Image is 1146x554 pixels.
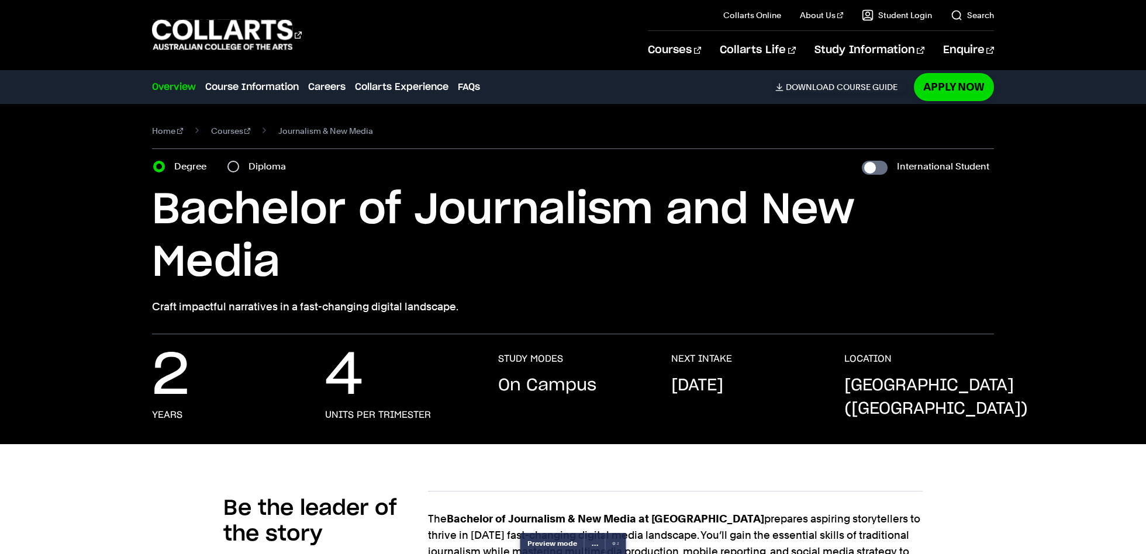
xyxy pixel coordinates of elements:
[671,374,723,397] p: [DATE]
[897,158,989,175] label: International Student
[278,123,373,139] span: Journalism & New Media
[458,80,480,94] a: FAQs
[800,9,843,21] a: About Us
[152,184,994,289] h1: Bachelor of Journalism and New Media
[671,353,732,365] h3: NEXT INTAKE
[844,374,1028,421] p: [GEOGRAPHIC_DATA] ([GEOGRAPHIC_DATA])
[498,374,596,397] p: On Campus
[205,80,299,94] a: Course Information
[720,31,795,70] a: Collarts Life
[152,80,196,94] a: Overview
[943,31,994,70] a: Enquire
[447,513,764,525] strong: Bachelor of Journalism & New Media at [GEOGRAPHIC_DATA]
[584,533,605,554] a: …
[914,73,994,101] a: Apply Now
[325,409,431,421] h3: units per trimester
[325,353,363,400] p: 4
[152,18,302,51] div: Go to homepage
[951,9,994,21] a: Search
[308,80,346,94] a: Careers
[862,9,932,21] a: Student Login
[786,82,834,92] span: Download
[775,82,907,92] a: DownloadCourse Guide
[498,353,563,365] h3: STUDY MODES
[723,9,781,21] a: Collarts Online
[355,80,448,94] a: Collarts Experience
[152,299,994,315] p: Craft impactful narratives in a fast-changing digital landscape.
[648,31,701,70] a: Courses
[152,409,182,421] h3: years
[223,496,428,547] h2: Be the leader of the story
[844,353,892,365] h3: LOCATION
[211,123,251,139] a: Courses
[248,158,293,175] label: Diploma
[152,123,183,139] a: Home
[174,158,213,175] label: Degree
[814,31,924,70] a: Study Information
[152,353,189,400] p: 2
